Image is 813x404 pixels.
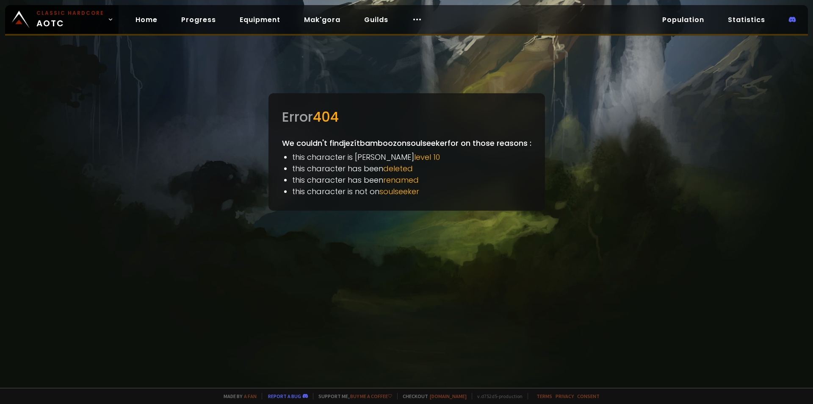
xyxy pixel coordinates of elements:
a: Population [655,11,711,28]
div: We couldn't find jezítbambooz on soulseeker for on those reasons : [268,93,545,211]
li: this character has been [292,174,531,186]
a: Equipment [233,11,287,28]
a: Classic HardcoreAOTC [5,5,119,34]
a: Mak'gora [297,11,347,28]
a: Guilds [357,11,395,28]
li: this character is not on [292,186,531,197]
a: Report a bug [268,393,301,399]
span: renamed [383,175,419,185]
a: Consent [577,393,600,399]
li: this character is [PERSON_NAME] [292,151,531,163]
a: a fan [244,393,257,399]
span: AOTC [36,9,104,30]
span: level 10 [414,152,440,162]
small: Classic Hardcore [36,9,104,17]
a: Buy me a coffee [350,393,392,399]
a: Progress [174,11,223,28]
span: Support me, [313,393,392,399]
span: Checkout [397,393,467,399]
span: Made by [218,393,257,399]
a: Statistics [721,11,772,28]
span: 404 [313,107,339,126]
span: v. d752d5 - production [472,393,523,399]
span: deleted [383,163,413,174]
a: Privacy [556,393,574,399]
span: soulseeker [379,186,419,197]
li: this character has been [292,163,531,174]
div: Error [282,107,531,127]
a: [DOMAIN_NAME] [430,393,467,399]
a: Home [129,11,164,28]
a: Terms [536,393,552,399]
